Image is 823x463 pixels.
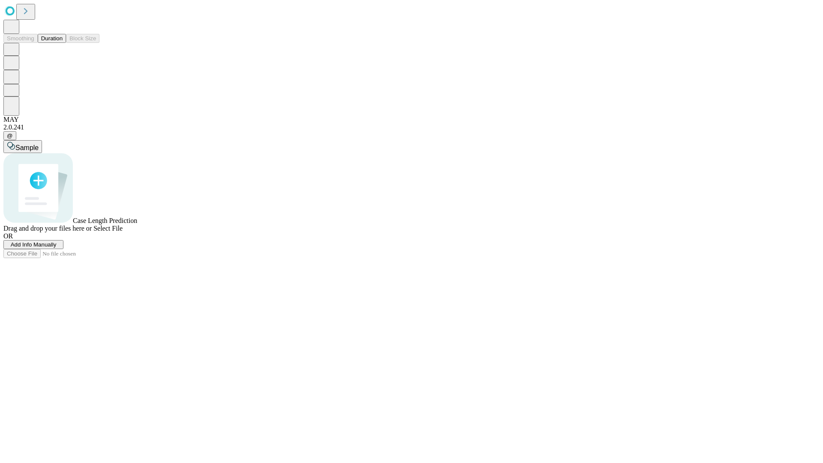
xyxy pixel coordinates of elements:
[73,217,137,224] span: Case Length Prediction
[3,140,42,153] button: Sample
[15,144,39,151] span: Sample
[38,34,66,43] button: Duration
[66,34,99,43] button: Block Size
[3,131,16,140] button: @
[93,225,123,232] span: Select File
[3,116,820,123] div: MAY
[3,123,820,131] div: 2.0.241
[3,225,92,232] span: Drag and drop your files here or
[11,241,57,248] span: Add Info Manually
[3,232,13,240] span: OR
[3,34,38,43] button: Smoothing
[7,132,13,139] span: @
[3,240,63,249] button: Add Info Manually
